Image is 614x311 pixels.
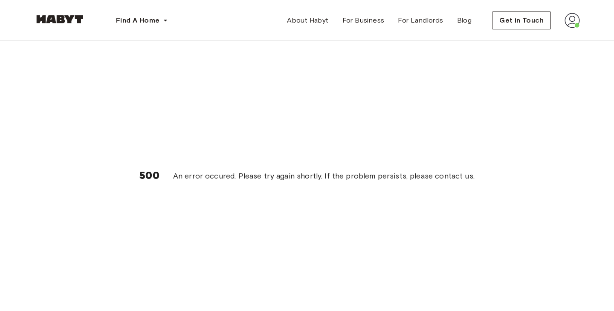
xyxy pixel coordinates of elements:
span: Get in Touch [499,15,544,26]
span: For Landlords [398,15,443,26]
button: Find A Home [109,12,175,29]
img: Habyt [34,15,85,23]
button: Get in Touch [492,12,551,29]
span: Find A Home [116,15,159,26]
a: About Habyt [280,12,335,29]
span: About Habyt [287,15,328,26]
h6: 500 [139,167,159,185]
a: Blog [450,12,479,29]
a: For Landlords [391,12,450,29]
img: avatar [565,13,580,28]
span: An error occured. Please try again shortly. If the problem persists, please contact us. [173,170,475,181]
span: Blog [457,15,472,26]
a: For Business [336,12,391,29]
span: For Business [342,15,385,26]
